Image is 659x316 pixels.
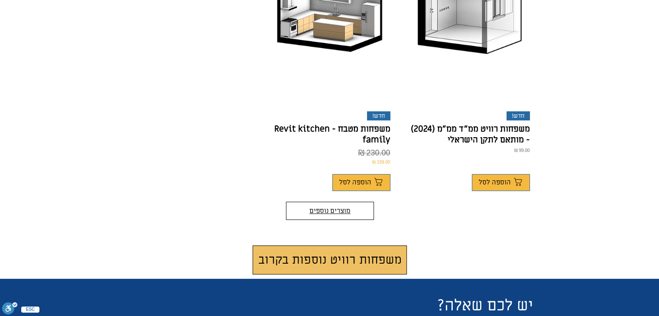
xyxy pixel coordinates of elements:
[256,252,405,268] h3: משפחות רוויט נוספות בקרוב
[506,111,530,120] div: חדש!
[339,179,371,186] span: הוספה לסל
[409,111,530,169] a: חדש! משפחות רוויט ממ"ד ממ"מ (2024) - מותאם לתקן הישראלי99.00 ₪
[479,179,511,186] span: הוספה לסל
[472,174,530,191] button: הוספה לסל
[372,159,390,165] span: 199.00 ₪
[286,202,374,220] button: מוצרים נוספים
[367,111,390,120] div: חדש!
[332,174,390,191] button: הוספה לסל
[270,124,390,145] p: משפחות מטבח - Revit kitchen family
[358,147,390,159] span: 230.00 ₪
[514,147,530,154] span: 99.00 ₪
[270,111,390,169] a: חדש! משפחות מטבח - Revit kitchen family230.00 ₪199.00 ₪
[409,124,530,145] p: משפחות רוויט ממ"ד ממ"מ (2024) - מותאם לתקן הישראלי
